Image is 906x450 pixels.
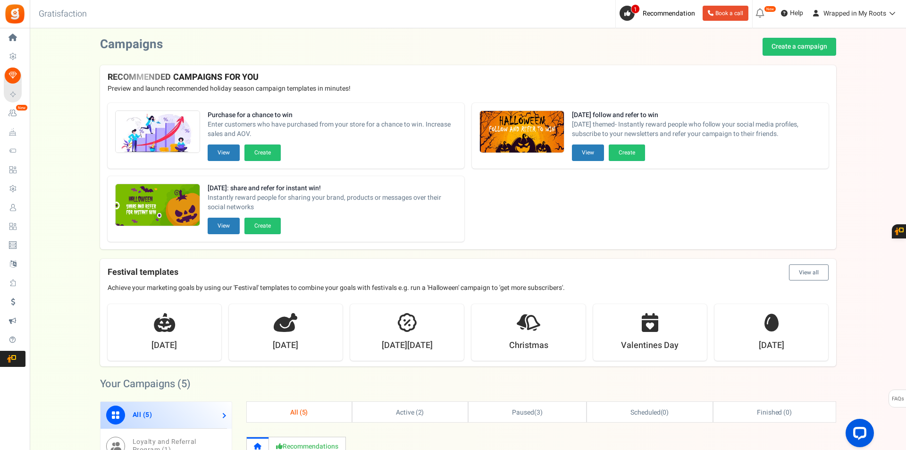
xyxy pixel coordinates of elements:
[643,8,695,18] span: Recommendation
[703,6,748,21] a: Book a call
[512,408,534,417] span: Paused
[572,120,821,139] span: [DATE] themed- Instantly reward people who follow your social media profiles, subscribe to your n...
[28,5,97,24] h3: Gratisfaction
[208,144,240,161] button: View
[244,144,281,161] button: Create
[208,193,457,212] span: Instantly reward people for sharing your brand, products or messages over their social networks
[572,110,821,120] strong: [DATE] follow and refer to win
[764,6,776,12] em: New
[181,376,187,391] span: 5
[290,408,308,417] span: All ( )
[208,184,457,193] strong: [DATE]: share and refer for instant win!
[100,379,191,389] h2: Your Campaigns ( )
[4,105,25,121] a: New
[480,111,564,153] img: Recommended Campaigns
[145,410,150,420] span: 5
[891,390,904,408] span: FAQs
[396,408,424,417] span: Active ( )
[789,264,829,280] button: View all
[630,408,669,417] span: ( )
[151,340,177,352] strong: [DATE]
[382,340,433,352] strong: [DATE][DATE]
[108,264,829,280] h4: Festival templates
[273,340,298,352] strong: [DATE]
[786,408,789,417] span: 0
[621,340,679,352] strong: Valentines Day
[509,340,548,352] strong: Christmas
[108,73,829,82] h4: RECOMMENDED CAMPAIGNS FOR YOU
[418,408,422,417] span: 2
[108,84,829,93] p: Preview and launch recommended holiday season campaign templates in minutes!
[537,408,540,417] span: 3
[512,408,543,417] span: ( )
[663,408,666,417] span: 0
[757,408,792,417] span: Finished ( )
[116,111,200,153] img: Recommended Campaigns
[16,104,28,111] em: New
[208,110,457,120] strong: Purchase for a chance to win
[572,144,604,161] button: View
[788,8,803,18] span: Help
[244,218,281,234] button: Create
[777,6,807,21] a: Help
[208,218,240,234] button: View
[631,4,640,14] span: 1
[108,283,829,293] p: Achieve your marketing goals by using our 'Festival' templates to combine your goals with festiva...
[116,184,200,227] img: Recommended Campaigns
[759,340,784,352] strong: [DATE]
[133,410,152,420] span: All ( )
[620,6,699,21] a: 1 Recommendation
[4,3,25,25] img: Gratisfaction
[763,38,836,56] a: Create a campaign
[609,144,645,161] button: Create
[100,38,163,51] h2: Campaigns
[630,408,661,417] span: Scheduled
[208,120,457,139] span: Enter customers who have purchased from your store for a chance to win. Increase sales and AOV.
[302,408,306,417] span: 5
[823,8,886,18] span: Wrapped in My Roots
